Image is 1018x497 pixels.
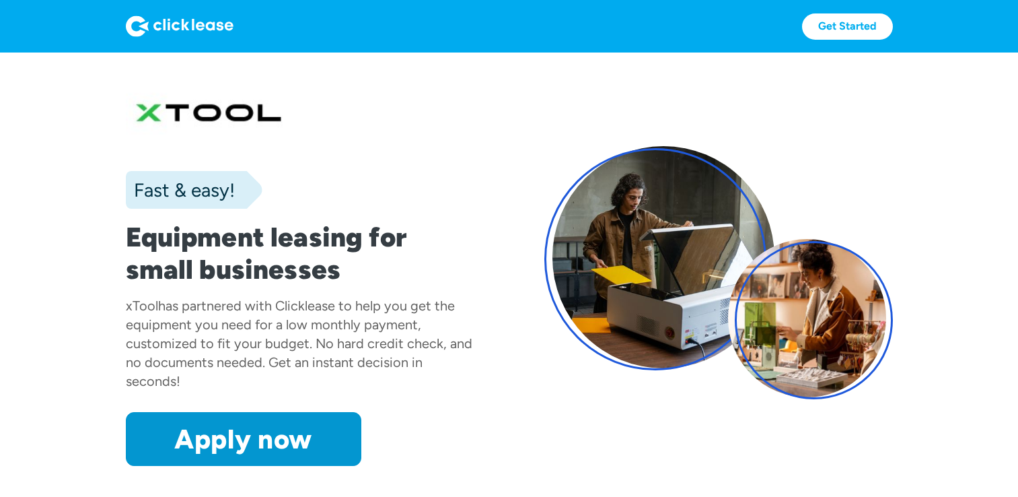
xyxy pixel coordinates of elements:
div: xTool [126,298,158,314]
img: Logo [126,15,233,37]
div: Fast & easy! [126,176,235,203]
div: has partnered with Clicklease to help you get the equipment you need for a low monthly payment, c... [126,298,472,389]
a: Get Started [802,13,893,40]
a: Apply now [126,412,361,466]
h1: Equipment leasing for small businesses [126,221,474,286]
